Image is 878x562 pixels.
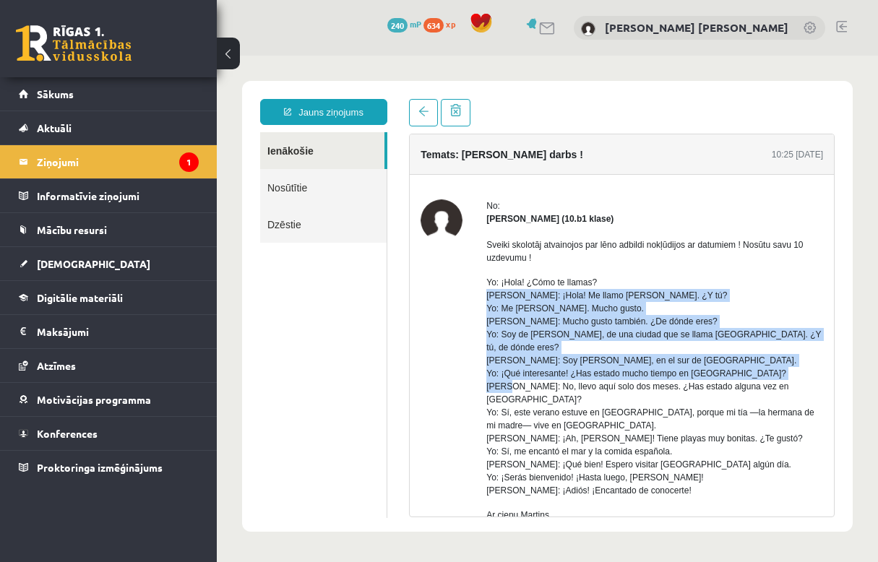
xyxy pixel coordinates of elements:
legend: Maksājumi [37,315,199,348]
a: Maksājumi [19,315,199,348]
span: Motivācijas programma [37,393,151,406]
a: Aktuāli [19,111,199,144]
a: [DEMOGRAPHIC_DATA] [19,247,199,280]
a: Mācību resursi [19,213,199,246]
legend: Ziņojumi [37,145,199,178]
p: Ar cieņu Martins [270,453,606,466]
a: Ziņojumi1 [19,145,199,178]
a: Jauns ziņojums [43,43,171,69]
img: Martins Birkmanis [204,144,246,186]
legend: Informatīvie ziņojumi [37,179,199,212]
strong: [PERSON_NAME] (10.b1 klase) [270,158,397,168]
a: Ienākošie [43,77,168,113]
a: Rīgas 1. Tālmācības vidusskola [16,25,132,61]
a: 634 xp [423,18,462,30]
a: Nosūtītie [43,113,170,150]
span: Proktoringa izmēģinājums [37,461,163,474]
a: Informatīvie ziņojumi [19,179,199,212]
span: Aktuāli [37,121,72,134]
a: Digitālie materiāli [19,281,199,314]
span: mP [410,18,421,30]
img: Ričards Jēgers [581,22,595,36]
span: Konferences [37,427,98,440]
i: 1 [179,152,199,172]
a: Atzīmes [19,349,199,382]
a: Sākums [19,77,199,111]
p: Sveiki skolotāj atvainojos par lēno adbildi nokļūdijos ar datumiem ! Nosūtu savu 10 uzdevumu ! [270,183,606,209]
span: 634 [423,18,444,33]
span: Atzīmes [37,359,76,372]
h4: Temats: [PERSON_NAME] darbs ! [204,93,366,105]
a: Motivācijas programma [19,383,199,416]
span: Mācību resursi [37,223,107,236]
a: [PERSON_NAME] [PERSON_NAME] [605,20,788,35]
p: Yo: ¡Hola! ¿Cómo te llamas? [PERSON_NAME]: ¡Hola! Me llamo [PERSON_NAME]. ¿Y tú? Yo: Me [PERSON_N... [270,220,606,441]
a: Proktoringa izmēģinājums [19,451,199,484]
div: 10:25 [DATE] [555,92,606,105]
span: 240 [387,18,408,33]
a: Dzēstie [43,150,170,187]
a: 240 mP [387,18,421,30]
span: Sākums [37,87,74,100]
a: Konferences [19,417,199,450]
span: Digitālie materiāli [37,291,123,304]
span: xp [446,18,455,30]
div: No: [270,144,606,157]
span: [DEMOGRAPHIC_DATA] [37,257,150,270]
